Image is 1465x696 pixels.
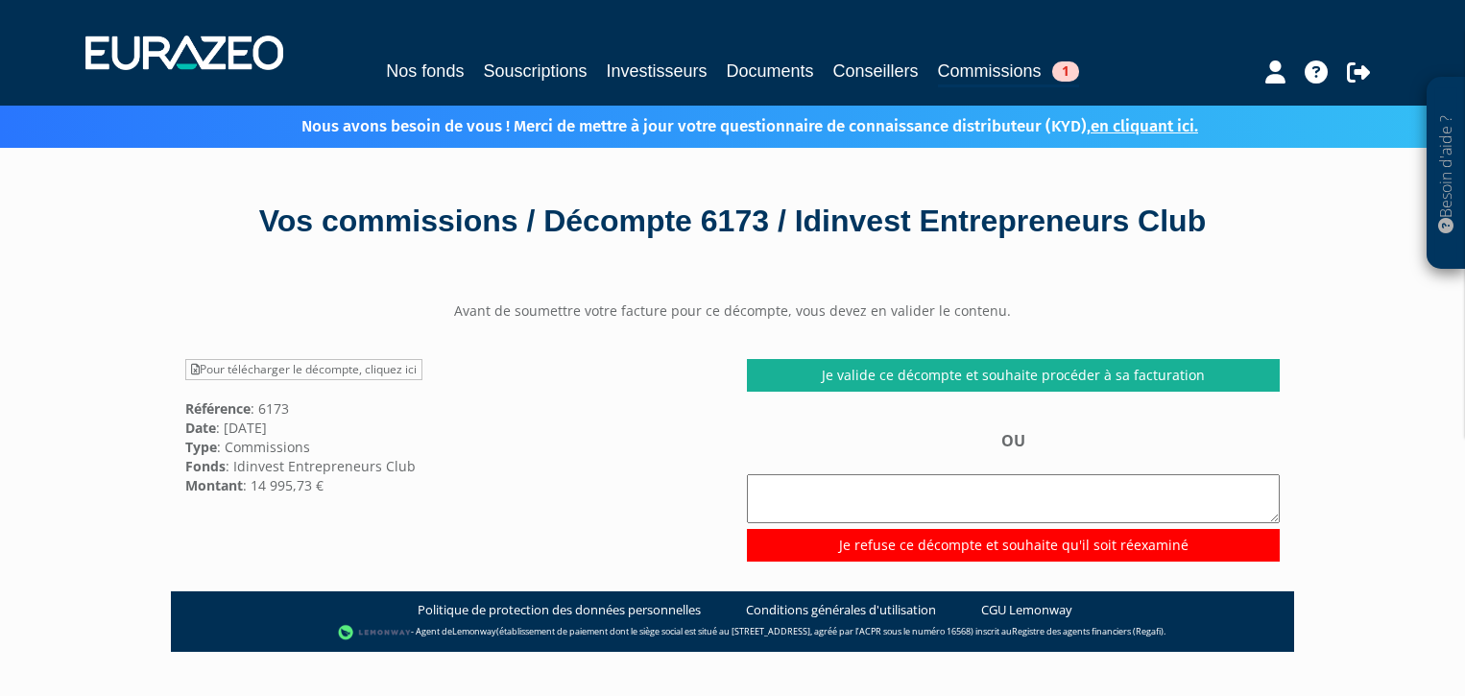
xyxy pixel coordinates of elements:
[171,359,732,495] div: : 6173 : [DATE] : Commissions : Idinvest Entrepreneurs Club : 14 995,73 €
[190,623,1275,642] div: - Agent de (établissement de paiement dont le siège social est situé au [STREET_ADDRESS], agréé p...
[747,529,1280,562] input: Je refuse ce décompte et souhaite qu'il soit réexaminé
[747,359,1280,392] a: Je valide ce décompte et souhaite procéder à sa facturation
[833,58,919,84] a: Conseillers
[171,301,1294,321] center: Avant de soumettre votre facture pour ce décompte, vous devez en valider le contenu.
[185,200,1280,244] div: Vos commissions / Décompte 6173 / Idinvest Entrepreneurs Club
[606,58,707,84] a: Investisseurs
[386,58,464,84] a: Nos fonds
[1091,116,1198,136] a: en cliquant ici.
[338,623,412,642] img: logo-lemonway.png
[185,476,243,494] strong: Montant
[483,58,587,84] a: Souscriptions
[981,601,1072,619] a: CGU Lemonway
[185,438,217,456] strong: Type
[727,58,814,84] a: Documents
[746,601,936,619] a: Conditions générales d'utilisation
[452,626,496,638] a: Lemonway
[246,110,1198,138] p: Nous avons besoin de vous ! Merci de mettre à jour votre questionnaire de connaissance distribute...
[418,601,701,619] a: Politique de protection des données personnelles
[185,419,216,437] strong: Date
[1052,61,1079,82] span: 1
[185,399,251,418] strong: Référence
[185,359,422,380] a: Pour télécharger le décompte, cliquez ici
[747,430,1280,562] div: OU
[85,36,283,70] img: 1732889491-logotype_eurazeo_blanc_rvb.png
[938,58,1079,87] a: Commissions1
[1012,626,1164,638] a: Registre des agents financiers (Regafi)
[1435,87,1457,260] p: Besoin d'aide ?
[185,457,226,475] strong: Fonds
